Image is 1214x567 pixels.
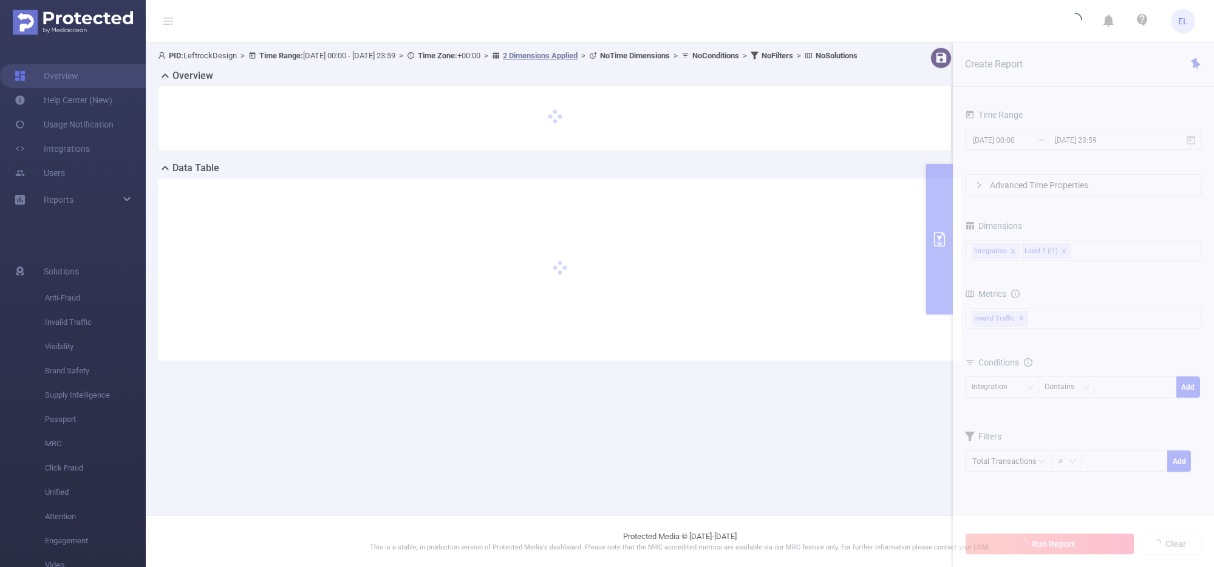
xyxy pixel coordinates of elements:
[158,51,858,60] span: LeftrockDesign [DATE] 00:00 - [DATE] 23:59 +00:00
[172,161,219,175] h2: Data Table
[480,51,492,60] span: >
[45,407,146,432] span: Passport
[45,359,146,383] span: Brand Safety
[15,161,65,185] a: Users
[44,195,73,205] span: Reports
[169,51,183,60] b: PID:
[1068,13,1082,30] i: icon: loading
[44,188,73,212] a: Reports
[176,543,1184,553] p: This is a stable, in production version of Protected Media's dashboard. Please note that the MRC ...
[45,456,146,480] span: Click Fraud
[503,51,578,60] u: 2 Dimensions Applied
[45,310,146,334] span: Invalid Traffic
[670,51,681,60] span: >
[15,88,112,112] a: Help Center (New)
[172,69,213,83] h2: Overview
[15,112,114,137] a: Usage Notification
[237,51,248,60] span: >
[45,529,146,553] span: Engagement
[45,383,146,407] span: Supply Intelligence
[762,51,793,60] b: No Filters
[44,259,79,283] span: Solutions
[692,51,739,60] b: No Conditions
[15,64,78,88] a: Overview
[578,51,589,60] span: >
[45,286,146,310] span: Anti-Fraud
[793,51,805,60] span: >
[15,137,90,161] a: Integrations
[600,51,670,60] b: No Time Dimensions
[45,504,146,529] span: Attention
[13,10,133,35] img: Protected Media
[45,432,146,456] span: MRC
[45,334,146,359] span: Visibility
[158,52,169,59] i: icon: user
[259,51,303,60] b: Time Range:
[45,480,146,504] span: Unified
[739,51,751,60] span: >
[1178,9,1188,33] span: EL
[146,515,1214,567] footer: Protected Media © [DATE]-[DATE]
[418,51,457,60] b: Time Zone:
[816,51,858,60] b: No Solutions
[395,51,407,60] span: >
